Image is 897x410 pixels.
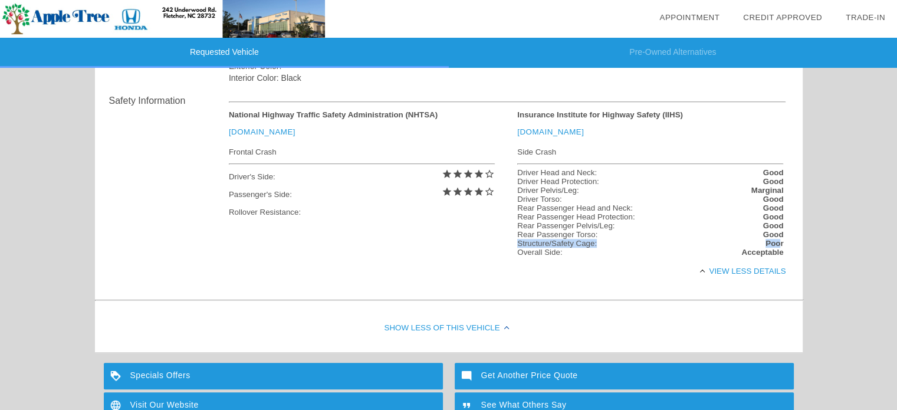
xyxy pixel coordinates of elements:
img: ic_loyalty_white_24dp_2x.png [104,363,130,389]
div: Driver's Side: [229,168,495,186]
div: Side Crash [517,145,783,159]
div: Driver Torso: [517,195,561,204]
div: Show Less of this Vehicle [95,305,803,352]
a: [DOMAIN_NAME] [517,127,584,136]
div: Driver Head Protection: [517,177,599,186]
a: [DOMAIN_NAME] [229,127,295,136]
i: star [474,169,484,179]
div: Overall Side: [517,248,562,257]
a: Appointment [659,13,719,22]
i: star [452,186,463,197]
div: Rollover Resistance: [229,204,495,221]
div: Rear Passenger Head and Neck: [517,204,633,212]
div: View less details [229,257,786,286]
i: star [463,169,474,179]
strong: Marginal [751,186,784,195]
strong: Good [763,195,784,204]
div: Rear Passenger Torso: [517,230,597,239]
i: star [442,169,452,179]
div: Driver Pelvis/Leg: [517,186,579,195]
strong: Good [763,212,784,221]
div: Safety Information [109,94,229,108]
div: Driver Head and Neck: [517,168,597,177]
img: ic_mode_comment_white_24dp_2x.png [455,363,481,389]
div: Passenger's Side: [229,186,495,204]
div: Structure/Safety Cage: [517,239,597,248]
div: Frontal Crash [229,145,495,159]
strong: Poor [765,239,783,248]
strong: National Highway Traffic Safety Administration (NHTSA) [229,110,438,119]
strong: Insurance Institute for Highway Safety (IIHS) [517,110,683,119]
div: Rear Passenger Head Protection: [517,212,635,221]
i: star_border [484,169,495,179]
strong: Acceptable [741,248,783,257]
strong: Good [763,221,784,230]
strong: Good [763,168,784,177]
i: star [463,186,474,197]
i: star_border [484,186,495,197]
a: Get Another Price Quote [455,363,794,389]
i: star [474,186,484,197]
strong: Good [763,230,784,239]
strong: Good [763,177,784,186]
i: star [442,186,452,197]
div: Rear Passenger Pelvis/Leg: [517,221,615,230]
div: Interior Color: Black [229,72,786,84]
a: Credit Approved [743,13,822,22]
i: star [452,169,463,179]
strong: Good [763,204,784,212]
a: Trade-In [846,13,885,22]
a: Specials Offers [104,363,443,389]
